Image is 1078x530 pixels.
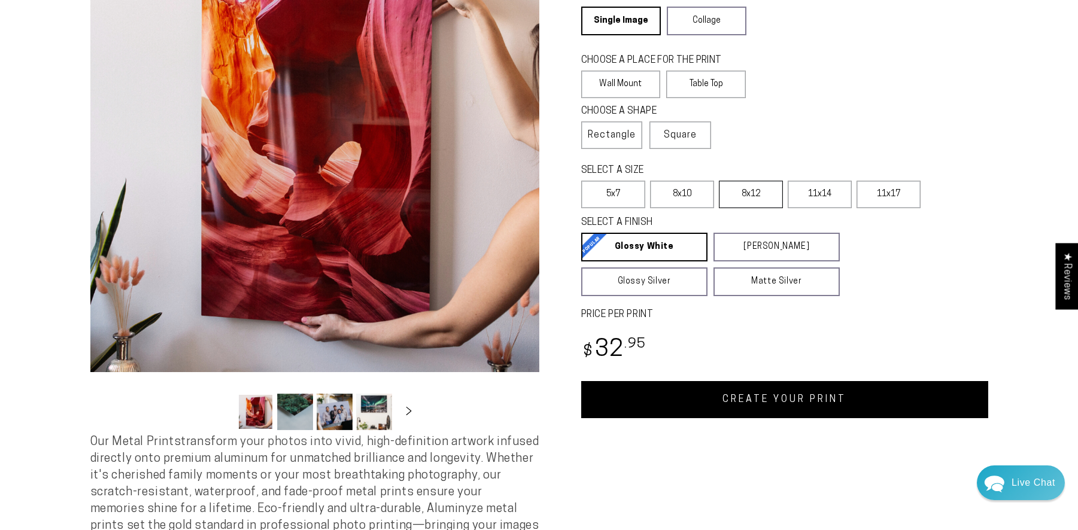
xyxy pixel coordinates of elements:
span: $ [583,344,593,360]
span: Rectangle [588,128,636,142]
a: Matte Silver [713,267,840,296]
button: Slide left [208,398,234,425]
legend: SELECT A SIZE [581,164,821,178]
a: Collage [667,7,746,35]
legend: CHOOSE A PLACE FOR THE PRINT [581,54,735,68]
button: Load image 3 in gallery view [317,394,353,430]
legend: SELECT A FINISH [581,216,811,230]
button: Slide right [396,398,422,425]
a: Single Image [581,7,661,35]
div: Chat widget toggle [977,465,1065,500]
a: Glossy Silver [581,267,707,296]
label: 5x7 [581,181,645,208]
sup: .95 [624,337,646,351]
a: CREATE YOUR PRINT [581,381,988,418]
label: Wall Mount [581,71,661,98]
label: 11x17 [857,181,921,208]
a: Glossy White [581,233,707,261]
label: 8x10 [650,181,714,208]
label: 11x14 [788,181,852,208]
label: Table Top [666,71,746,98]
a: [PERSON_NAME] [713,233,840,261]
legend: CHOOSE A SHAPE [581,105,700,118]
span: Square [664,128,697,142]
bdi: 32 [581,339,646,362]
button: Load image 4 in gallery view [356,394,392,430]
button: Load image 2 in gallery view [277,394,313,430]
label: 8x12 [719,181,783,208]
div: Click to open Judge.me floating reviews tab [1055,243,1078,309]
button: Load image 1 in gallery view [238,394,274,430]
label: PRICE PER PRINT [581,308,988,322]
div: Contact Us Directly [1012,465,1055,500]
